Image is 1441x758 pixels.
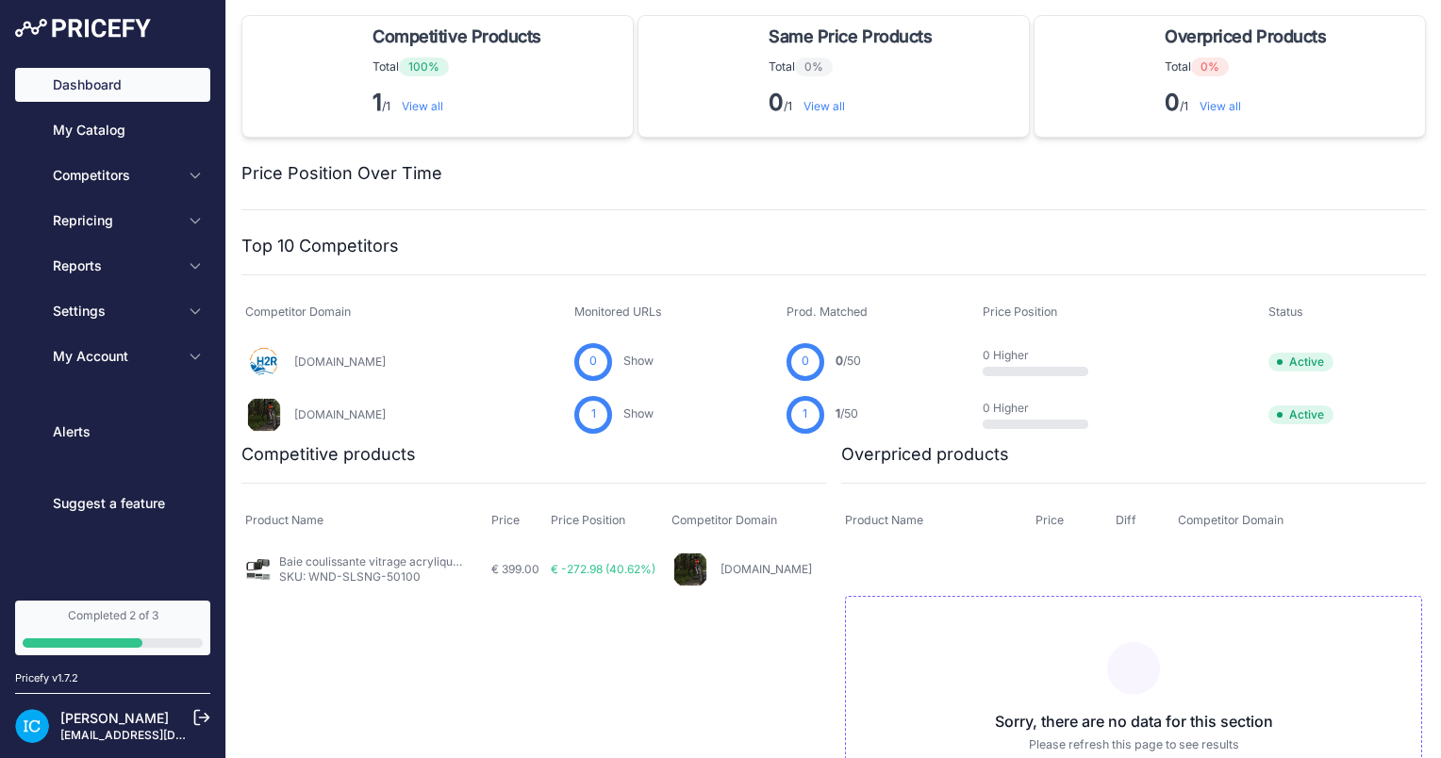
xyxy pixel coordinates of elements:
p: /1 [769,88,939,118]
a: Show [623,406,654,420]
span: Same Price Products [769,24,932,50]
span: Monitored URLs [574,305,662,319]
p: Total [1165,58,1333,76]
span: Price Position [551,513,625,527]
a: [PERSON_NAME] [60,710,169,726]
a: 0/50 [836,354,861,368]
nav: Sidebar [15,68,210,578]
span: Product Name [845,513,923,527]
a: [DOMAIN_NAME] [294,407,386,421]
a: Show [623,354,654,368]
span: Price [491,513,520,527]
a: Suggest a feature [15,486,210,520]
span: Repricing [53,211,176,230]
span: 1 [591,405,596,423]
p: 0 Higher [983,348,1103,363]
span: Prod. Matched [787,305,868,319]
span: € 399.00 [491,562,539,576]
span: Active [1268,405,1333,424]
h2: Price Position Over Time [241,160,442,187]
a: View all [402,99,443,113]
span: 0% [795,58,833,76]
button: My Account [15,339,210,373]
span: € -272.98 (40.62%) [551,562,655,576]
a: 1/50 [836,406,858,420]
a: Completed 2 of 3 [15,601,210,655]
strong: 0 [1165,89,1180,116]
span: Active [1268,353,1333,371]
span: Competitive Products [373,24,541,50]
span: 1 [836,406,840,420]
p: Please refresh this page to see results [861,736,1406,754]
span: 0% [1191,58,1229,76]
a: [EMAIL_ADDRESS][DOMAIN_NAME] [60,728,257,742]
strong: 1 [373,89,382,116]
span: Competitor Domain [1178,513,1284,527]
span: 1 [803,405,807,423]
p: /1 [1165,88,1333,118]
div: Pricefy v1.7.2 [15,670,78,686]
button: Settings [15,294,210,328]
p: Total [769,58,939,76]
span: My Account [53,347,176,366]
img: Pricefy Logo [15,19,151,38]
a: Baie coulissante vitrage acrylique - Bords Arrondis - Avec store et moustiquaire - 1000 x 500 / A... [279,554,847,568]
span: Competitors [53,166,176,185]
span: 0 [589,353,597,371]
a: View all [803,99,845,113]
p: 0 Higher [983,401,1103,416]
h2: Top 10 Competitors [241,233,399,259]
span: Settings [53,302,176,321]
span: 100% [399,58,449,76]
a: View all [1200,99,1241,113]
span: Diff [1116,513,1136,527]
a: Dashboard [15,68,210,102]
a: [DOMAIN_NAME] [720,562,812,576]
span: Reports [53,256,176,275]
h2: Competitive products [241,441,416,468]
span: 0 [802,353,809,371]
a: [DOMAIN_NAME] [294,354,386,369]
div: Completed 2 of 3 [23,608,203,623]
button: Reports [15,249,210,283]
span: Product Name [245,513,323,527]
p: Total [373,58,549,76]
a: My Catalog [15,113,210,147]
span: Price [1035,513,1064,527]
button: Competitors [15,158,210,192]
a: Alerts [15,415,210,449]
span: Price Position [983,305,1057,319]
span: Status [1268,305,1303,319]
span: Overpriced Products [1165,24,1326,50]
span: Competitor Domain [671,513,777,527]
strong: 0 [769,89,784,116]
span: Competitor Domain [245,305,351,319]
button: Repricing [15,204,210,238]
p: SKU: WND-SLSNG-50100 [279,569,468,585]
h3: Sorry, there are no data for this section [861,710,1406,733]
h2: Overpriced products [841,441,1009,468]
p: /1 [373,88,549,118]
span: 0 [836,354,843,368]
